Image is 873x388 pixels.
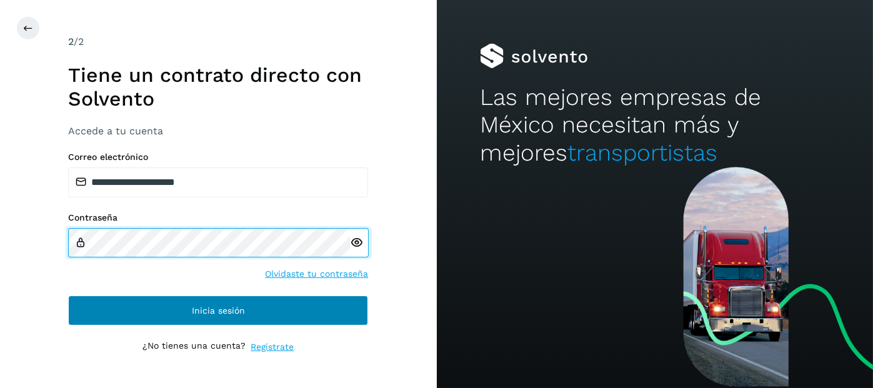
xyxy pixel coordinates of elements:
[68,63,368,111] h1: Tiene un contrato directo con Solvento
[68,36,74,47] span: 2
[192,306,245,315] span: Inicia sesión
[68,125,368,137] h3: Accede a tu cuenta
[142,341,246,354] p: ¿No tienes una cuenta?
[68,152,368,162] label: Correo electrónico
[480,84,829,167] h2: Las mejores empresas de México necesitan más y mejores
[68,212,368,223] label: Contraseña
[567,139,717,166] span: transportistas
[68,34,368,49] div: /2
[265,267,368,281] a: Olvidaste tu contraseña
[251,341,294,354] a: Regístrate
[68,296,368,326] button: Inicia sesión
